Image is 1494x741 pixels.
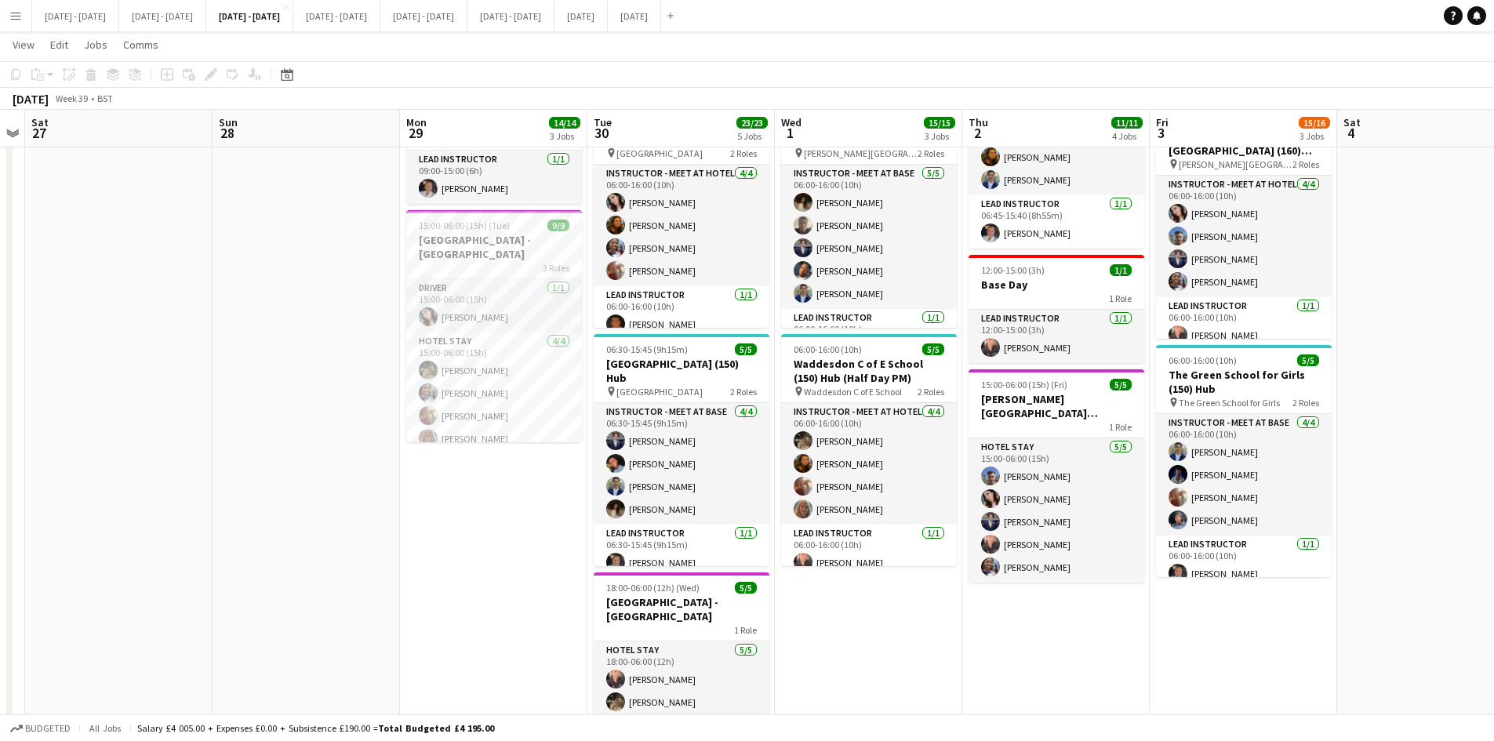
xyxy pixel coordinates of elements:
[594,286,769,340] app-card-role: Lead Instructor1/106:00-16:00 (10h)[PERSON_NAME]
[50,38,68,52] span: Edit
[594,165,769,286] app-card-role: Instructor - Meet at Hotel4/406:00-16:00 (10h)[PERSON_NAME][PERSON_NAME][PERSON_NAME][PERSON_NAME]
[404,124,427,142] span: 29
[1343,115,1361,129] span: Sat
[594,115,612,129] span: Tue
[794,343,862,355] span: 06:00-16:00 (10h)
[969,369,1144,583] app-job-card: 15:00-06:00 (15h) (Fri)5/5[PERSON_NAME][GEOGRAPHIC_DATA][PERSON_NAME]1 RoleHotel Stay5/515:00-06:...
[594,595,769,623] h3: [GEOGRAPHIC_DATA] - [GEOGRAPHIC_DATA]
[922,343,944,355] span: 5/5
[781,334,957,566] app-job-card: 06:00-16:00 (10h)5/5Waddesdon C of E School (150) Hub (Half Day PM) Waddesdon C of E School2 Role...
[591,124,612,142] span: 30
[734,624,757,636] span: 1 Role
[378,722,494,734] span: Total Budgeted £4 195.00
[1112,130,1142,142] div: 4 Jobs
[606,582,700,594] span: 18:00-06:00 (12h) (Wed)
[1109,292,1132,304] span: 1 Role
[924,117,955,129] span: 15/15
[804,386,902,398] span: Waddesdon C of E School
[594,334,769,566] app-job-card: 06:30-15:45 (9h15m)5/5[GEOGRAPHIC_DATA] (150) Hub [GEOGRAPHIC_DATA]2 RolesInstructor - Meet at Ba...
[406,279,582,332] app-card-role: Driver1/115:00-06:00 (15h)[PERSON_NAME]
[981,264,1045,276] span: 12:00-15:00 (3h)
[918,147,944,159] span: 2 Roles
[547,220,569,231] span: 9/9
[781,309,957,362] app-card-role: Lead Instructor1/106:00-16:00 (10h)
[1156,536,1332,589] app-card-role: Lead Instructor1/106:00-16:00 (10h)[PERSON_NAME]
[781,525,957,578] app-card-role: Lead Instructor1/106:00-16:00 (10h)[PERSON_NAME]
[1341,124,1361,142] span: 4
[781,357,957,385] h3: Waddesdon C of E School (150) Hub (Half Day PM)
[781,96,957,328] app-job-card: 06:00-16:00 (10h)6/6[PERSON_NAME][GEOGRAPHIC_DATA] for Boys (170) Hub (Half Day PM) [PERSON_NAME]...
[1179,158,1292,170] span: [PERSON_NAME][GEOGRAPHIC_DATA]
[1292,397,1319,409] span: 2 Roles
[779,124,802,142] span: 1
[781,115,802,129] span: Wed
[594,96,769,328] app-job-card: 06:00-16:00 (10h)5/5Sandwell Academy (136/106) Hub (Split Day) [GEOGRAPHIC_DATA]2 RolesInstructor...
[554,1,608,31] button: [DATE]
[969,438,1144,583] app-card-role: Hotel Stay5/515:00-06:00 (15h)[PERSON_NAME][PERSON_NAME][PERSON_NAME][PERSON_NAME][PERSON_NAME]
[594,525,769,578] app-card-role: Lead Instructor1/106:30-15:45 (9h15m)[PERSON_NAME]
[117,35,165,55] a: Comms
[969,310,1144,363] app-card-role: Lead Instructor1/112:00-15:00 (3h)[PERSON_NAME]
[86,722,124,734] span: All jobs
[1156,115,1169,129] span: Fri
[1110,379,1132,390] span: 5/5
[543,262,569,274] span: 3 Roles
[32,1,119,31] button: [DATE] - [DATE]
[1156,297,1332,351] app-card-role: Lead Instructor1/106:00-16:00 (10h)[PERSON_NAME]
[1297,354,1319,366] span: 5/5
[406,332,582,454] app-card-role: Hotel Stay4/415:00-06:00 (15h)[PERSON_NAME][PERSON_NAME][PERSON_NAME][PERSON_NAME]
[969,115,988,129] span: Thu
[219,115,238,129] span: Sun
[730,386,757,398] span: 2 Roles
[119,1,206,31] button: [DATE] - [DATE]
[1156,176,1332,297] app-card-role: Instructor - Meet at Hotel4/406:00-16:00 (10h)[PERSON_NAME][PERSON_NAME][PERSON_NAME][PERSON_NAME]
[735,343,757,355] span: 5/5
[1169,354,1237,366] span: 06:00-16:00 (10h)
[969,392,1144,420] h3: [PERSON_NAME][GEOGRAPHIC_DATA][PERSON_NAME]
[1156,345,1332,577] app-job-card: 06:00-16:00 (10h)5/5The Green School for Girls (150) Hub The Green School for Girls2 RolesInstruc...
[25,723,71,734] span: Budgeted
[1154,124,1169,142] span: 3
[736,117,768,129] span: 23/23
[6,35,41,55] a: View
[216,124,238,142] span: 28
[549,117,580,129] span: 14/14
[8,720,73,737] button: Budgeted
[406,96,582,204] div: 09:00-15:00 (6h)1/1Base Day1 RoleLead Instructor1/109:00-15:00 (6h)[PERSON_NAME]
[730,147,757,159] span: 2 Roles
[1299,117,1330,129] span: 15/16
[969,119,1144,195] app-card-role: Instructor - Meet at Base2/206:45-15:40 (8h55m)[PERSON_NAME][PERSON_NAME]
[406,151,582,204] app-card-role: Lead Instructor1/109:00-15:00 (6h)[PERSON_NAME]
[13,91,49,107] div: [DATE]
[406,115,427,129] span: Mon
[293,1,380,31] button: [DATE] - [DATE]
[969,50,1144,249] div: 06:45-15:40 (8h55m)3/3[PERSON_NAME] Girls Academy, Bromley (93) Time Attack [PERSON_NAME] girls a...
[1156,107,1332,339] app-job-card: 06:00-16:00 (10h)5/5[PERSON_NAME][GEOGRAPHIC_DATA] (160) Hub [PERSON_NAME][GEOGRAPHIC_DATA]2 Role...
[78,35,114,55] a: Jobs
[206,1,293,31] button: [DATE] - [DATE]
[969,278,1144,292] h3: Base Day
[781,165,957,309] app-card-role: Instructor - Meet at Base5/506:00-16:00 (10h)[PERSON_NAME][PERSON_NAME][PERSON_NAME][PERSON_NAME]...
[467,1,554,31] button: [DATE] - [DATE]
[44,35,75,55] a: Edit
[550,130,580,142] div: 3 Jobs
[925,130,954,142] div: 3 Jobs
[1179,397,1280,409] span: The Green School for Girls
[1156,414,1332,536] app-card-role: Instructor - Meet at Base4/406:00-16:00 (10h)[PERSON_NAME][PERSON_NAME][PERSON_NAME][PERSON_NAME]
[419,220,510,231] span: 15:00-06:00 (15h) (Tue)
[1109,421,1132,433] span: 1 Role
[608,1,661,31] button: [DATE]
[97,93,113,104] div: BST
[594,357,769,385] h3: [GEOGRAPHIC_DATA] (150) Hub
[606,343,688,355] span: 06:30-15:45 (9h15m)
[737,130,767,142] div: 5 Jobs
[380,1,467,31] button: [DATE] - [DATE]
[969,255,1144,363] app-job-card: 12:00-15:00 (3h)1/1Base Day1 RoleLead Instructor1/112:00-15:00 (3h)[PERSON_NAME]
[31,115,49,129] span: Sat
